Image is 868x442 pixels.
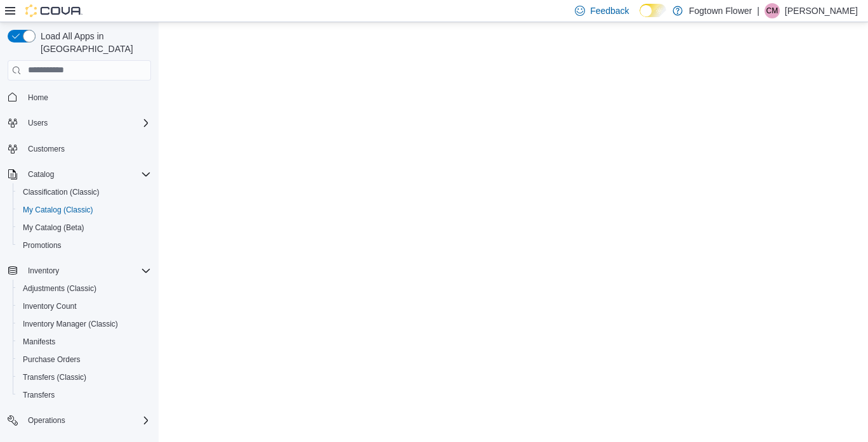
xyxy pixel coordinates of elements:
button: Purchase Orders [13,351,156,368]
button: Customers [3,140,156,158]
span: Operations [28,415,65,426]
span: Inventory Manager (Classic) [23,319,118,329]
button: Catalog [23,167,59,182]
span: Inventory Count [23,301,77,311]
span: Home [28,93,48,103]
span: Manifests [23,337,55,347]
span: Inventory Manager (Classic) [18,316,151,332]
button: Promotions [13,237,156,254]
span: Customers [28,144,65,154]
span: Inventory Count [18,299,151,314]
button: Operations [23,413,70,428]
button: Adjustments (Classic) [13,280,156,297]
span: Transfers (Classic) [18,370,151,385]
span: Load All Apps in [GEOGRAPHIC_DATA] [36,30,151,55]
span: Catalog [28,169,54,179]
span: Users [28,118,48,128]
button: Inventory Manager (Classic) [13,315,156,333]
span: Classification (Classic) [18,185,151,200]
a: Purchase Orders [18,352,86,367]
button: Inventory [3,262,156,280]
span: Classification (Classic) [23,187,100,197]
span: Operations [23,413,151,428]
input: Dark Mode [640,4,666,17]
a: My Catalog (Classic) [18,202,98,218]
span: Transfers [23,390,55,400]
p: Fogtown Flower [689,3,753,18]
a: Home [23,90,53,105]
button: Inventory [23,263,64,278]
span: Inventory [23,263,151,278]
span: Feedback [590,4,629,17]
p: | [757,3,760,18]
a: Adjustments (Classic) [18,281,102,296]
button: My Catalog (Beta) [13,219,156,237]
button: Operations [3,412,156,429]
span: Transfers (Classic) [23,372,86,382]
span: Adjustments (Classic) [23,283,96,294]
span: Adjustments (Classic) [18,281,151,296]
div: Cameron McCrae [765,3,780,18]
a: Transfers (Classic) [18,370,91,385]
button: Classification (Classic) [13,183,156,201]
span: Home [23,89,151,105]
button: Home [3,88,156,107]
button: Transfers (Classic) [13,368,156,386]
span: Purchase Orders [18,352,151,367]
button: Catalog [3,166,156,183]
span: Promotions [23,240,62,250]
span: My Catalog (Classic) [23,205,93,215]
span: Catalog [23,167,151,182]
span: Promotions [18,238,151,253]
span: Transfers [18,387,151,403]
span: Customers [23,141,151,157]
span: My Catalog (Beta) [23,223,84,233]
p: [PERSON_NAME] [785,3,858,18]
button: Users [3,114,156,132]
span: My Catalog (Beta) [18,220,151,235]
button: Transfers [13,386,156,404]
a: Promotions [18,238,67,253]
a: Inventory Count [18,299,82,314]
span: My Catalog (Classic) [18,202,151,218]
a: Inventory Manager (Classic) [18,316,123,332]
button: Inventory Count [13,297,156,315]
a: Manifests [18,334,60,349]
a: Transfers [18,387,60,403]
img: Cova [25,4,82,17]
a: My Catalog (Beta) [18,220,89,235]
span: CM [766,3,779,18]
button: Users [23,115,53,131]
a: Customers [23,141,70,157]
span: Users [23,115,151,131]
span: Inventory [28,266,59,276]
button: My Catalog (Classic) [13,201,156,219]
a: Classification (Classic) [18,185,105,200]
span: Manifests [18,334,151,349]
button: Manifests [13,333,156,351]
span: Purchase Orders [23,354,81,365]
